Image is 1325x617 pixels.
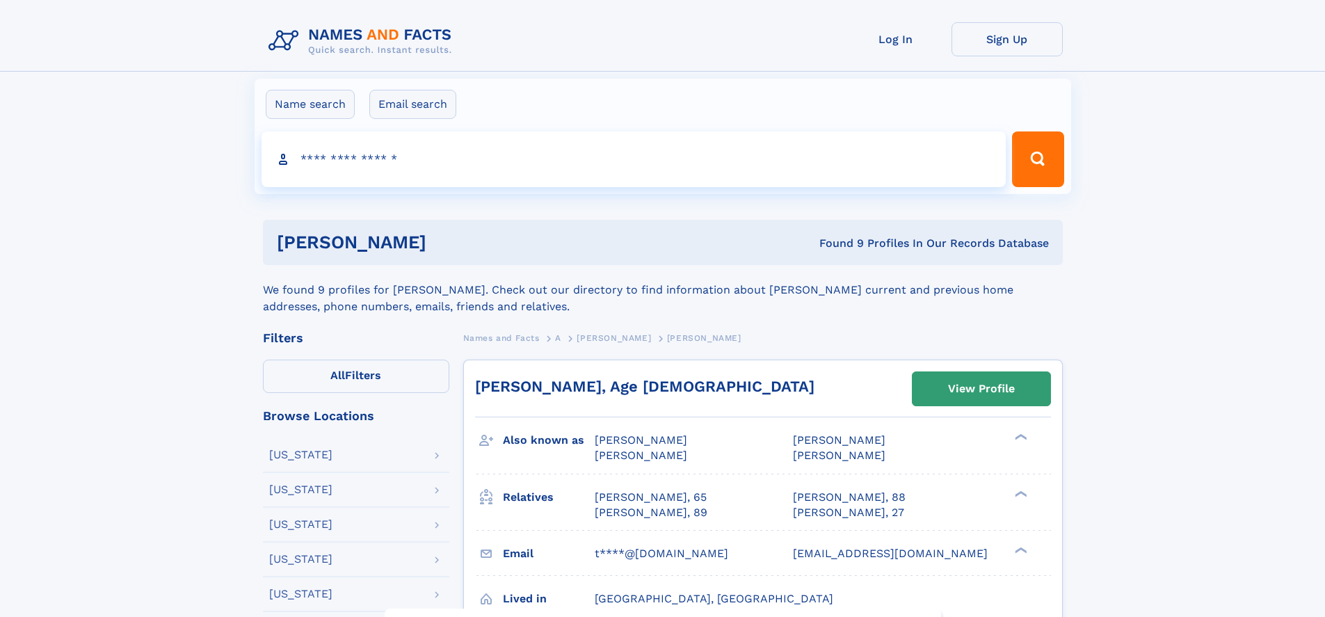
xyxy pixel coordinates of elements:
span: [EMAIL_ADDRESS][DOMAIN_NAME] [793,547,988,560]
div: View Profile [948,373,1015,405]
div: We found 9 profiles for [PERSON_NAME]. Check out our directory to find information about [PERSON_... [263,265,1063,315]
h3: Also known as [503,428,595,452]
a: Names and Facts [463,329,540,346]
label: Email search [369,90,456,119]
div: ❯ [1011,433,1028,442]
a: [PERSON_NAME], 65 [595,490,707,505]
div: ❯ [1011,489,1028,498]
div: Filters [263,332,449,344]
div: ❯ [1011,545,1028,554]
a: [PERSON_NAME], 27 [793,505,904,520]
span: A [555,333,561,343]
div: [US_STATE] [269,449,332,460]
span: [PERSON_NAME] [595,433,687,447]
input: search input [262,131,1006,187]
span: All [330,369,345,382]
label: Name search [266,90,355,119]
span: [GEOGRAPHIC_DATA], [GEOGRAPHIC_DATA] [595,592,833,605]
label: Filters [263,360,449,393]
div: [US_STATE] [269,554,332,565]
a: Log In [840,22,951,56]
a: View Profile [913,372,1050,406]
span: [PERSON_NAME] [793,449,885,462]
span: [PERSON_NAME] [793,433,885,447]
div: [US_STATE] [269,519,332,530]
span: [PERSON_NAME] [667,333,741,343]
a: [PERSON_NAME], 89 [595,505,707,520]
div: [US_STATE] [269,588,332,600]
span: [PERSON_NAME] [595,449,687,462]
h3: Lived in [503,587,595,611]
a: Sign Up [951,22,1063,56]
a: [PERSON_NAME] [577,329,651,346]
h3: Relatives [503,486,595,509]
div: [US_STATE] [269,484,332,495]
div: Browse Locations [263,410,449,422]
h3: Email [503,542,595,566]
div: Found 9 Profiles In Our Records Database [623,236,1049,251]
button: Search Button [1012,131,1063,187]
a: [PERSON_NAME], Age [DEMOGRAPHIC_DATA] [475,378,814,395]
h1: [PERSON_NAME] [277,234,623,251]
a: A [555,329,561,346]
img: Logo Names and Facts [263,22,463,60]
a: [PERSON_NAME], 88 [793,490,906,505]
span: [PERSON_NAME] [577,333,651,343]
